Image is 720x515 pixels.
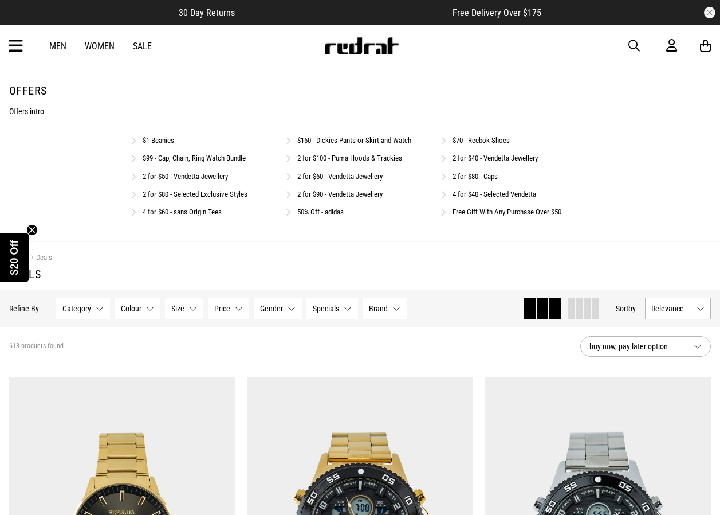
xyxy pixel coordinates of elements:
a: 4 for $60 - sans Origin Tees [143,208,222,216]
span: Gender [260,304,283,313]
span: Price [214,304,230,313]
iframe: Customer reviews powered by Trustpilot [258,7,430,18]
span: Brand [369,304,388,313]
a: 2 for $50 - Vendetta Jewellery [143,172,228,181]
span: Colour [121,304,141,313]
span: Relevance [651,304,692,313]
p: Refine By [9,304,39,313]
button: Category [56,298,110,319]
span: Category [62,304,91,313]
a: Women [85,41,115,52]
span: $20 Off [9,240,20,275]
a: 2 for $100 - Puma Hoods & Trackies [297,154,402,162]
a: 2 for $80 - Selected Exclusive Styles [143,190,247,198]
button: buy now, pay later option [580,336,711,357]
a: $70 - Reebok Shoes [453,136,510,145]
a: 2 for $60 - Vendetta Jewellery [297,172,383,181]
p: Offers intro [9,107,711,116]
a: Sale [133,41,152,52]
a: $1 Beanies [143,136,174,145]
button: Size [165,298,203,319]
span: Specials [313,304,339,313]
a: Men [49,41,66,52]
button: Sortby [616,302,636,315]
a: 4 for $40 - Selected Vendetta [453,190,536,198]
a: Free Gift With Any Purchase Over $50 [453,208,561,216]
button: Close teaser [26,224,38,236]
span: Size [171,304,184,313]
a: $160 - Dickies Pants or Skirt and Watch [297,136,411,145]
button: Relevance [645,298,711,319]
span: buy now, pay later option [589,340,684,353]
a: 2 for $40 - Vendetta Jewellery [453,154,538,162]
h1: Offers [9,84,711,97]
a: 50% Off - adidas [297,208,344,216]
button: Gender [254,298,302,319]
button: Brand [363,298,407,319]
h1: Deals [9,267,711,281]
a: $99 - Cap, Chain, Ring Watch Bundle [143,154,246,162]
a: Deals [27,253,52,264]
span: 613 products found [9,342,64,351]
button: Specials [306,298,358,319]
span: Free Delivery Over $175 [453,7,541,18]
span: 30 Day Returns [179,7,235,18]
button: Price [208,298,249,319]
button: Colour [115,298,160,319]
span: by [628,304,636,313]
a: 2 for $80 - Caps [453,172,498,181]
img: Redrat logo [324,37,399,54]
a: 2 for $90 - Vendetta Jewellery [297,190,383,198]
